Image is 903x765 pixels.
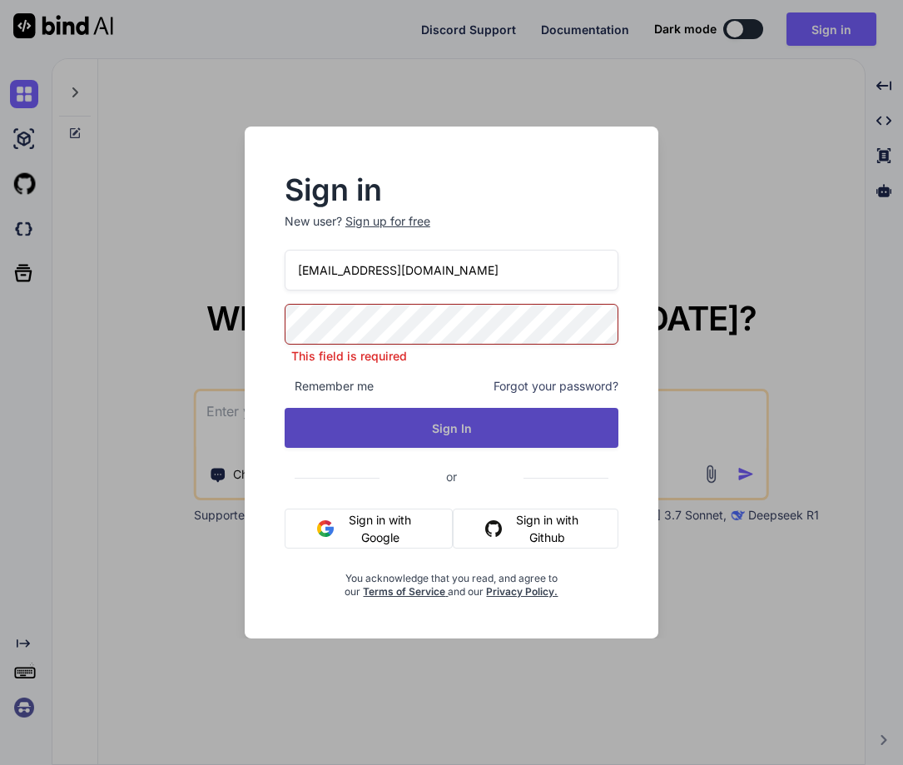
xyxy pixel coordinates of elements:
span: Forgot your password? [494,378,618,395]
p: New user? [285,213,618,250]
img: google [317,520,334,537]
img: github [485,520,502,537]
a: Terms of Service [363,585,448,598]
span: or [380,456,523,497]
span: Remember me [285,378,374,395]
p: This field is required [285,348,618,365]
h2: Sign in [285,176,618,203]
button: Sign In [285,408,618,448]
a: Privacy Policy. [486,585,558,598]
button: Sign in with Google [285,509,453,549]
input: Login or Email [285,250,618,291]
button: Sign in with Github [453,509,618,549]
div: You acknowledge that you read, and agree to our and our [340,562,563,599]
div: Sign up for free [345,213,430,230]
